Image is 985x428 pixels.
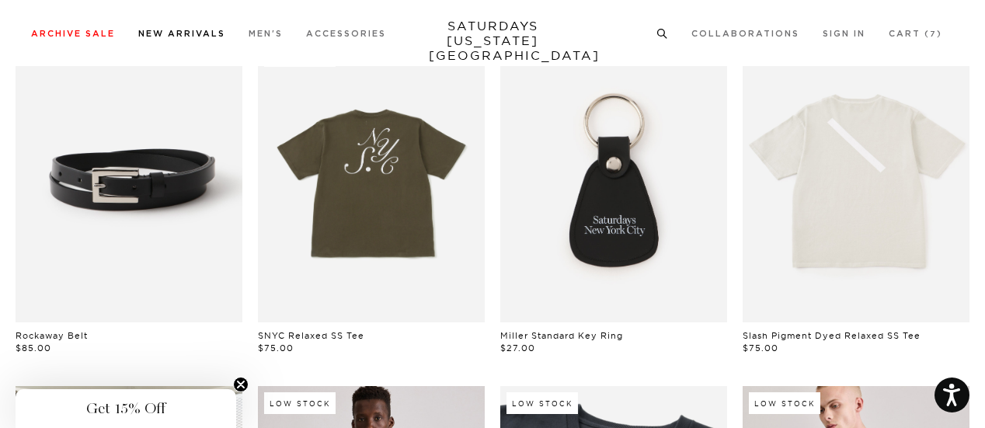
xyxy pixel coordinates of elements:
span: $85.00 [16,343,51,353]
a: Sign In [823,30,865,38]
div: Low Stock [264,392,336,414]
a: New Arrivals [138,30,225,38]
a: Cart (7) [889,30,942,38]
span: $75.00 [743,343,778,353]
div: Low Stock [749,392,820,414]
a: Archive Sale [31,30,115,38]
a: Collaborations [691,30,799,38]
a: Accessories [306,30,386,38]
span: $75.00 [258,343,294,353]
a: Men's [249,30,283,38]
span: Get 15% Off [86,399,165,418]
div: Low Stock [506,392,578,414]
a: Rockaway Belt [16,330,88,341]
a: SNYC Relaxed SS Tee [258,330,364,341]
a: Miller Standard Key Ring [500,330,623,341]
a: SATURDAYS[US_STATE][GEOGRAPHIC_DATA] [429,19,557,63]
div: Get 15% OffClose teaser [16,389,236,428]
span: $27.00 [500,343,535,353]
small: 7 [930,31,937,38]
a: Slash Pigment Dyed Relaxed SS Tee [743,330,921,341]
button: Close teaser [233,377,249,392]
